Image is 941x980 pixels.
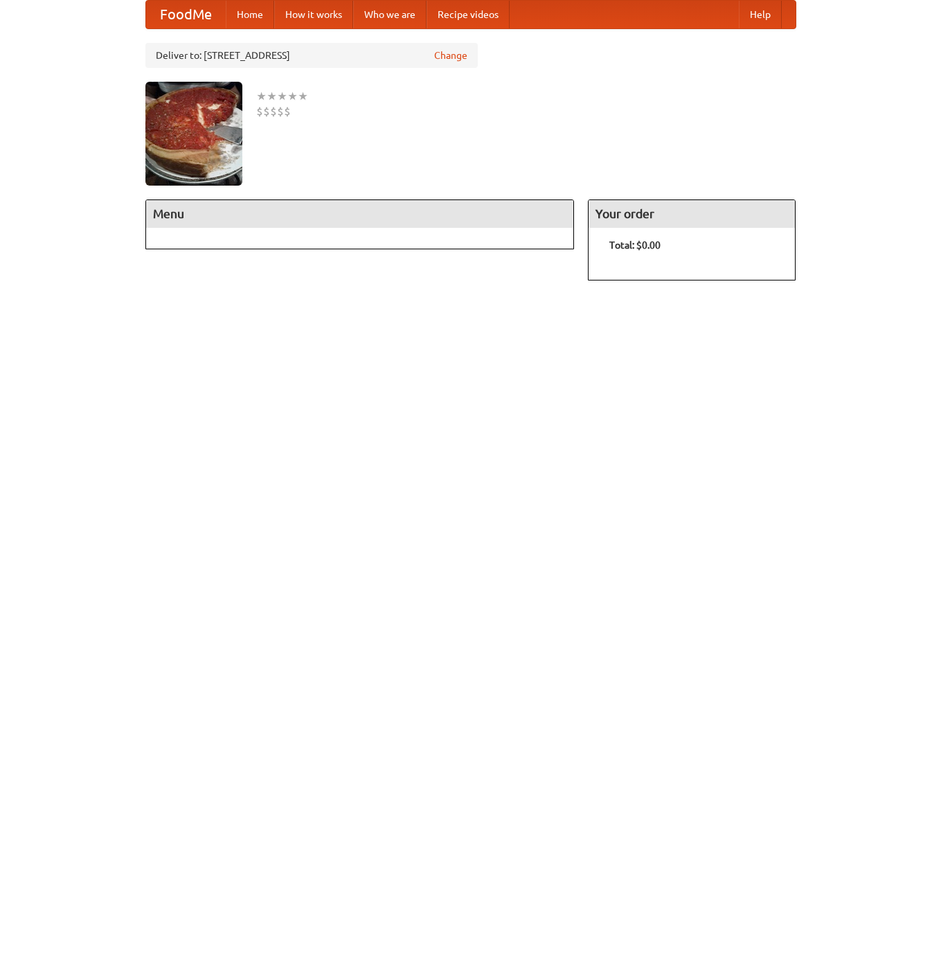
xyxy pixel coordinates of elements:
a: Home [226,1,274,28]
li: $ [277,104,284,119]
li: $ [256,104,263,119]
li: ★ [277,89,287,104]
a: FoodMe [146,1,226,28]
a: Recipe videos [427,1,510,28]
li: ★ [267,89,277,104]
li: $ [270,104,277,119]
li: $ [263,104,270,119]
li: ★ [256,89,267,104]
li: ★ [287,89,298,104]
b: Total: $0.00 [609,240,661,251]
a: Change [434,48,467,62]
h4: Your order [589,200,795,228]
li: $ [284,104,291,119]
a: How it works [274,1,353,28]
div: Deliver to: [STREET_ADDRESS] [145,43,478,68]
a: Who we are [353,1,427,28]
img: angular.jpg [145,82,242,186]
a: Help [739,1,782,28]
h4: Menu [146,200,574,228]
li: ★ [298,89,308,104]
